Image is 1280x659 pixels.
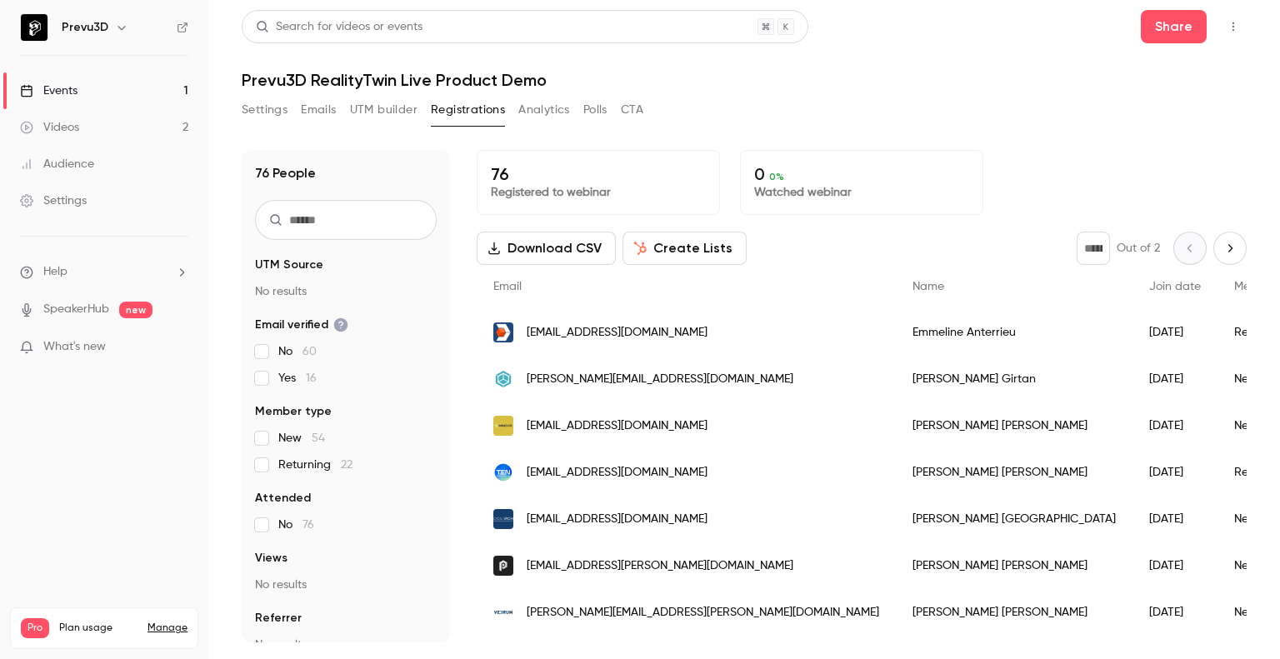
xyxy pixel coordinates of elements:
[255,257,323,273] span: UTM Source
[119,302,152,318] span: new
[518,97,570,123] button: Analytics
[477,232,616,265] button: Download CSV
[147,622,187,635] a: Manage
[1132,356,1217,402] div: [DATE]
[491,164,706,184] p: 76
[583,97,607,123] button: Polls
[527,557,793,575] span: [EMAIL_ADDRESS][PERSON_NAME][DOMAIN_NAME]
[1213,232,1247,265] button: Next page
[527,324,707,342] span: [EMAIL_ADDRESS][DOMAIN_NAME]
[302,519,314,531] span: 76
[896,589,1132,636] div: [PERSON_NAME] [PERSON_NAME]
[255,550,287,567] span: Views
[302,346,317,357] span: 60
[21,14,47,41] img: Prevu3D
[1132,496,1217,542] div: [DATE]
[527,511,707,528] span: [EMAIL_ADDRESS][DOMAIN_NAME]
[242,97,287,123] button: Settings
[255,257,437,653] section: facet-groups
[896,496,1132,542] div: [PERSON_NAME] [GEOGRAPHIC_DATA]
[493,462,513,482] img: technipenergies.com
[1132,542,1217,589] div: [DATE]
[1132,589,1217,636] div: [DATE]
[301,97,336,123] button: Emails
[493,509,513,529] img: digilarch.com
[1149,281,1201,292] span: Join date
[20,156,94,172] div: Audience
[21,618,49,638] span: Pro
[20,82,77,99] div: Events
[242,70,1247,90] h1: Prevu3D RealityTwin Live Product Demo
[622,232,747,265] button: Create Lists
[1132,309,1217,356] div: [DATE]
[278,457,352,473] span: Returning
[255,637,437,653] p: No results
[255,283,437,300] p: No results
[256,18,422,36] div: Search for videos or events
[896,542,1132,589] div: [PERSON_NAME] [PERSON_NAME]
[350,97,417,123] button: UTM builder
[493,416,513,436] img: mincka.com.au
[621,97,643,123] button: CTA
[255,317,348,333] span: Email verified
[20,263,188,281] li: help-dropdown-opener
[43,301,109,318] a: SpeakerHub
[493,322,513,342] img: mydigitalbuildings.com
[493,369,513,389] img: occipital.com
[431,97,505,123] button: Registrations
[493,556,513,576] img: prevu3d.com
[896,402,1132,449] div: [PERSON_NAME] [PERSON_NAME]
[769,171,784,182] span: 0 %
[312,432,325,444] span: 54
[278,517,314,533] span: No
[43,338,106,356] span: What's new
[341,459,352,471] span: 22
[527,417,707,435] span: [EMAIL_ADDRESS][DOMAIN_NAME]
[255,490,311,507] span: Attended
[1141,10,1207,43] button: Share
[896,309,1132,356] div: Emmeline Anterrieu
[168,340,188,355] iframe: Noticeable Trigger
[20,119,79,136] div: Videos
[527,464,707,482] span: [EMAIL_ADDRESS][DOMAIN_NAME]
[20,192,87,209] div: Settings
[255,163,316,183] h1: 76 People
[896,356,1132,402] div: [PERSON_NAME] Girtan
[491,184,706,201] p: Registered to webinar
[754,184,969,201] p: Watched webinar
[278,430,325,447] span: New
[1117,240,1160,257] p: Out of 2
[493,281,522,292] span: Email
[912,281,944,292] span: Name
[306,372,317,384] span: 16
[527,371,793,388] span: [PERSON_NAME][EMAIL_ADDRESS][DOMAIN_NAME]
[754,164,969,184] p: 0
[62,19,108,36] h6: Prevu3D
[896,449,1132,496] div: [PERSON_NAME] [PERSON_NAME]
[59,622,137,635] span: Plan usage
[527,604,879,622] span: [PERSON_NAME][EMAIL_ADDRESS][PERSON_NAME][DOMAIN_NAME]
[278,343,317,360] span: No
[1132,449,1217,496] div: [DATE]
[278,370,317,387] span: Yes
[255,610,302,627] span: Referrer
[43,263,67,281] span: Help
[493,602,513,622] img: veerum.com
[1132,402,1217,449] div: [DATE]
[255,577,437,593] p: No results
[255,403,332,420] span: Member type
